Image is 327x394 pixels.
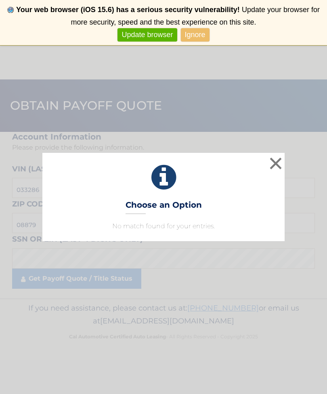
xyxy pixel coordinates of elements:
[71,6,320,26] span: Update your browser for more security, speed and the best experience on this site.
[117,28,177,42] a: Update browser
[16,6,240,14] b: Your web browser (iOS 15.6) has a serious security vulnerability!
[126,200,202,214] h3: Choose an Option
[52,221,275,231] p: No match found for your entries.
[181,28,210,42] a: Ignore
[268,155,284,171] button: ×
